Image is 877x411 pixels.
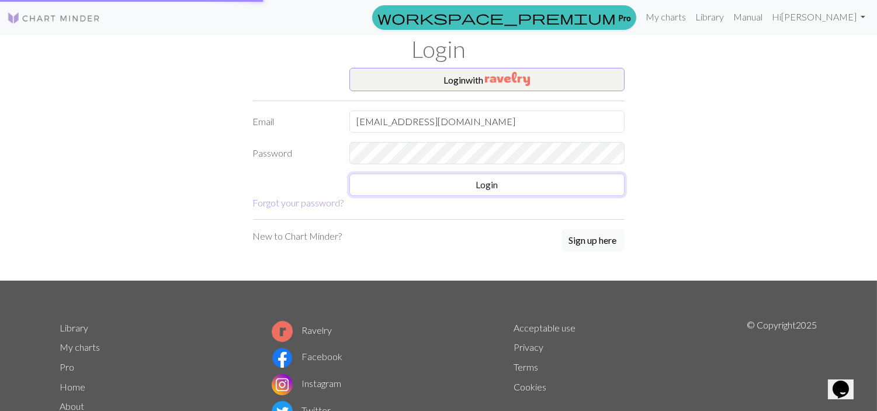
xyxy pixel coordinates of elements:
h1: Login [53,35,824,63]
img: Ravelry [485,72,530,86]
button: Loginwith [349,68,625,91]
a: Instagram [272,378,342,389]
a: My charts [641,5,691,29]
a: Pro [372,5,636,30]
a: Home [60,381,86,392]
a: Pro [60,361,75,372]
button: Login [349,174,625,196]
a: Facebook [272,351,343,362]
a: Cookies [514,381,547,392]
a: My charts [60,341,100,353]
img: Ravelry logo [272,321,293,342]
p: New to Chart Minder? [253,229,342,243]
a: Ravelry [272,324,332,336]
a: Hi[PERSON_NAME] [767,5,870,29]
img: Facebook logo [272,347,293,368]
a: Acceptable use [514,322,576,333]
a: Sign up here [561,229,625,253]
button: Sign up here [561,229,625,251]
label: Password [246,142,342,164]
a: Terms [514,361,539,372]
label: Email [246,110,342,133]
a: Library [691,5,729,29]
span: workspace_premium [377,9,616,26]
iframe: chat widget [828,364,865,399]
img: Logo [7,11,100,25]
a: Forgot your password? [253,197,344,208]
img: Instagram logo [272,374,293,395]
a: Manual [729,5,767,29]
a: Library [60,322,89,333]
a: Privacy [514,341,544,353]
